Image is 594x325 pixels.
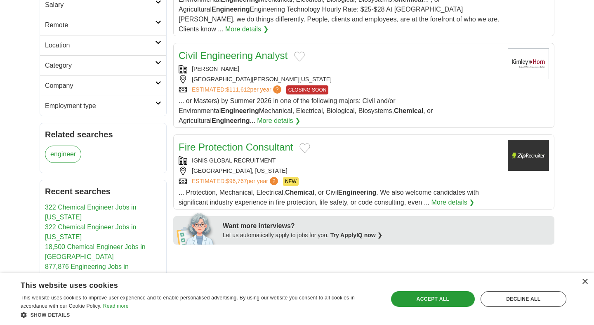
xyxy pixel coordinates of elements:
a: Remote [40,15,166,35]
img: apply-iq-scientist.png [177,212,217,245]
a: More details ❯ [225,24,269,34]
div: Accept all [391,291,475,307]
a: Fire Protection Consultant [179,141,293,153]
h2: Remote [45,20,155,30]
img: Company logo [508,140,549,171]
span: Show details [31,312,70,318]
a: Location [40,35,166,55]
strong: Chemical [394,107,423,114]
a: More details ❯ [257,116,300,126]
strong: Engineering [338,189,376,196]
div: This website uses cookies [21,278,357,290]
div: Close [582,279,588,285]
div: Decline all [481,291,566,307]
a: Employment type [40,96,166,116]
a: ESTIMATED:$111,612per year? [192,85,283,94]
div: [GEOGRAPHIC_DATA], [US_STATE] [179,167,501,175]
a: engineer [45,146,81,163]
span: ? [270,177,278,185]
a: Company [40,75,166,96]
strong: Engineering [221,107,259,114]
span: CLOSING SOON [286,85,329,94]
span: $111,612 [226,86,250,93]
a: 877,876 Engineering Jobs in [GEOGRAPHIC_DATA] [45,263,129,280]
span: NEW [283,177,299,186]
a: 18,500 Chemical Engineer Jobs in [GEOGRAPHIC_DATA] [45,243,146,260]
a: Category [40,55,166,75]
h2: Company [45,81,155,91]
a: Try ApplyIQ now ❯ [330,232,382,238]
span: ... or Masters) by Summer 2026 in one of the following majors: Civil and/or Environmental Mechani... [179,97,433,124]
a: More details ❯ [431,198,474,207]
div: IGNIS GLOBAL RECRUITMENT [179,156,501,165]
h2: Recent searches [45,185,161,198]
strong: Engineering [212,6,250,13]
strong: Engineering [212,117,250,124]
a: [PERSON_NAME] [192,66,239,72]
a: 322 Chemical Engineer Jobs in [US_STATE] [45,204,136,221]
button: Add to favorite jobs [299,143,310,153]
div: Show details [21,311,377,319]
h2: Related searches [45,128,161,141]
a: Civil Engineering Analyst [179,50,288,61]
span: ... Protection, Mechanical, Electrical, , or Civil . We also welcome candidates with significant ... [179,189,479,206]
a: Read more, opens a new window [103,303,129,309]
div: [GEOGRAPHIC_DATA][PERSON_NAME][US_STATE] [179,75,501,84]
h2: Location [45,40,155,50]
span: This website uses cookies to improve user experience and to enable personalised advertising. By u... [21,295,355,309]
h2: Employment type [45,101,155,111]
img: Kimley-Horn logo [508,48,549,79]
button: Add to favorite jobs [294,52,305,61]
div: Let us automatically apply to jobs for you. [223,231,549,240]
strong: Chemical [285,189,314,196]
a: 322 Chemical Engineer Jobs in [US_STATE] [45,224,136,240]
span: $96,767 [226,178,247,184]
span: ? [273,85,281,94]
a: ESTIMATED:$96,767per year? [192,177,280,186]
div: Want more interviews? [223,221,549,231]
h2: Category [45,61,155,71]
